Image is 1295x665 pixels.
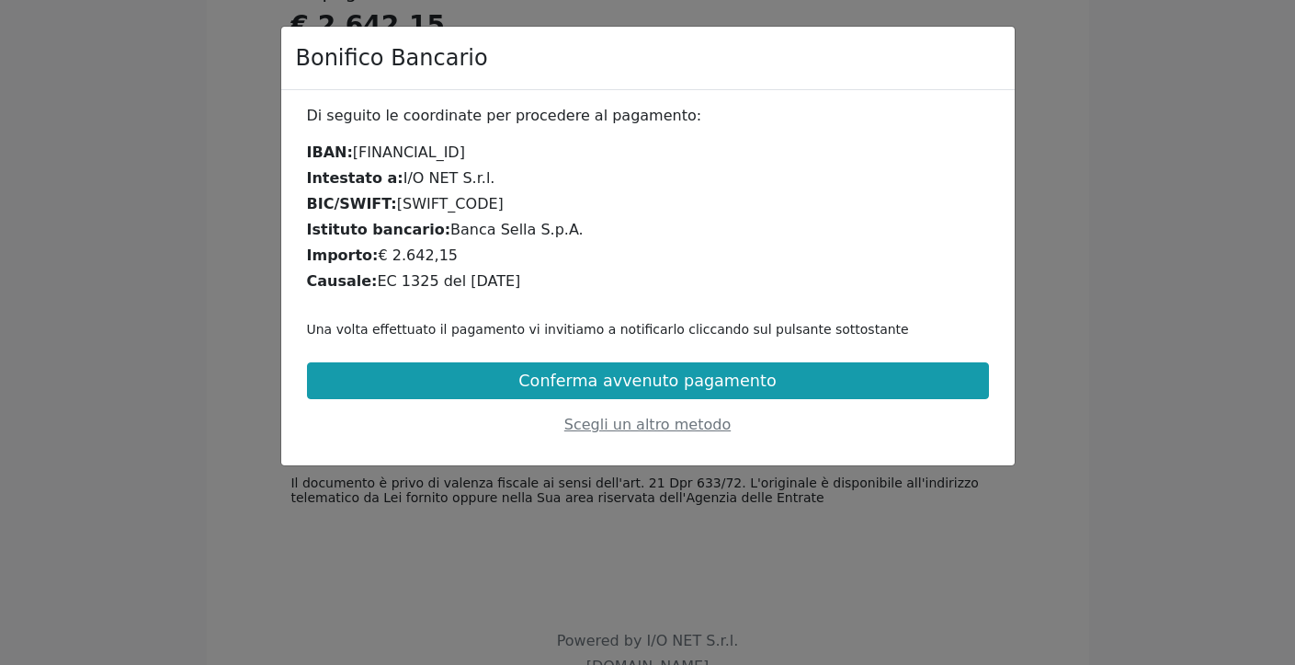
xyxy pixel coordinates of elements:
[307,169,403,187] b: Intestato a:
[307,221,451,238] b: Istituto bancario:
[307,167,989,189] div: I/O NET S.r.l.
[307,414,989,436] div: Scegli un altro metodo
[307,247,379,264] b: Importo:
[296,41,488,75] h4: Bonifico Bancario
[307,105,989,127] div: Di seguito le coordinate per procedere al pagamento:
[307,193,989,215] div: [SWIFT_CODE]
[307,245,989,267] div: € 2.642,15
[307,219,989,241] div: Banca Sella S.p.A.
[307,272,378,290] b: Causale:
[307,270,989,292] div: EC 1325 del [DATE]
[307,195,397,212] b: BIC/SWIFT:
[307,322,909,337] small: Una volta effettuato il pagamento vi invitiamo a notificarlo cliccando sul pulsante sottostante
[307,362,989,399] button: Conferma avvenuto pagamento
[307,142,989,164] div: [FINANCIAL_ID]
[307,143,353,161] b: IBAN:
